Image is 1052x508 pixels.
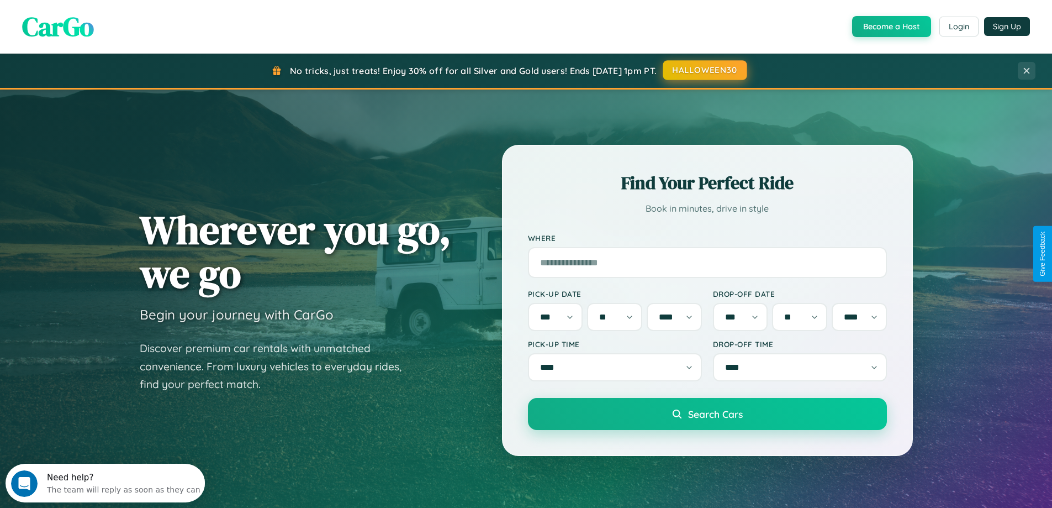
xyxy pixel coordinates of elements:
[688,408,743,420] span: Search Cars
[41,18,195,30] div: The team will reply as soon as they can
[713,289,887,298] label: Drop-off Date
[140,306,334,323] h3: Begin your journey with CarGo
[41,9,195,18] div: Need help?
[528,171,887,195] h2: Find Your Perfect Ride
[290,65,657,76] span: No tricks, just treats! Enjoy 30% off for all Silver and Gold users! Ends [DATE] 1pm PT.
[528,398,887,430] button: Search Cars
[140,208,451,295] h1: Wherever you go, we go
[6,464,205,502] iframe: Intercom live chat discovery launcher
[663,60,747,80] button: HALLOWEEN30
[11,470,38,497] iframe: Intercom live chat
[528,233,887,243] label: Where
[528,201,887,217] p: Book in minutes, drive in style
[528,289,702,298] label: Pick-up Date
[140,339,416,394] p: Discover premium car rentals with unmatched convenience. From luxury vehicles to everyday rides, ...
[713,339,887,349] label: Drop-off Time
[4,4,205,35] div: Open Intercom Messenger
[852,16,931,37] button: Become a Host
[1039,232,1046,276] div: Give Feedback
[528,339,702,349] label: Pick-up Time
[22,8,94,45] span: CarGo
[939,17,979,36] button: Login
[984,17,1030,36] button: Sign Up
